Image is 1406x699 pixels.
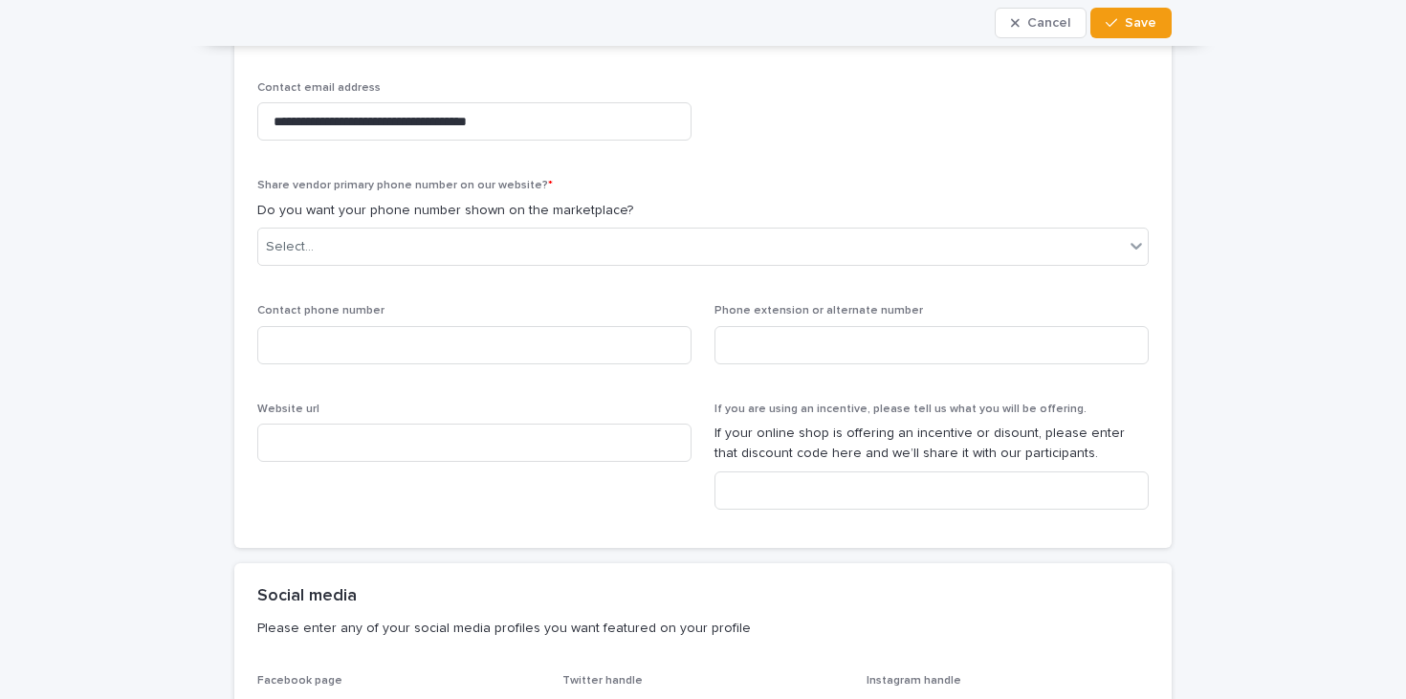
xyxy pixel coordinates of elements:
[257,305,384,317] span: Contact phone number
[257,201,1149,221] p: Do you want your phone number shown on the marketplace?
[1027,16,1070,30] span: Cancel
[257,586,357,607] h2: Social media
[1090,8,1172,38] button: Save
[257,620,1141,637] p: Please enter any of your social media profiles you want featured on your profile
[867,675,961,687] span: Instagram handle
[257,82,381,94] span: Contact email address
[995,8,1087,38] button: Cancel
[257,180,553,191] span: Share vendor primary phone number on our website?
[1125,16,1156,30] span: Save
[714,305,923,317] span: Phone extension or alternate number
[714,404,1087,415] span: If you are using an incentive, please tell us what you will be offering.
[257,404,319,415] span: Website url
[266,237,314,257] div: Select...
[257,675,342,687] span: Facebook page
[714,424,1149,464] p: If your online shop is offering an incentive or disount, please enter that discount code here and...
[562,675,643,687] span: Twitter handle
